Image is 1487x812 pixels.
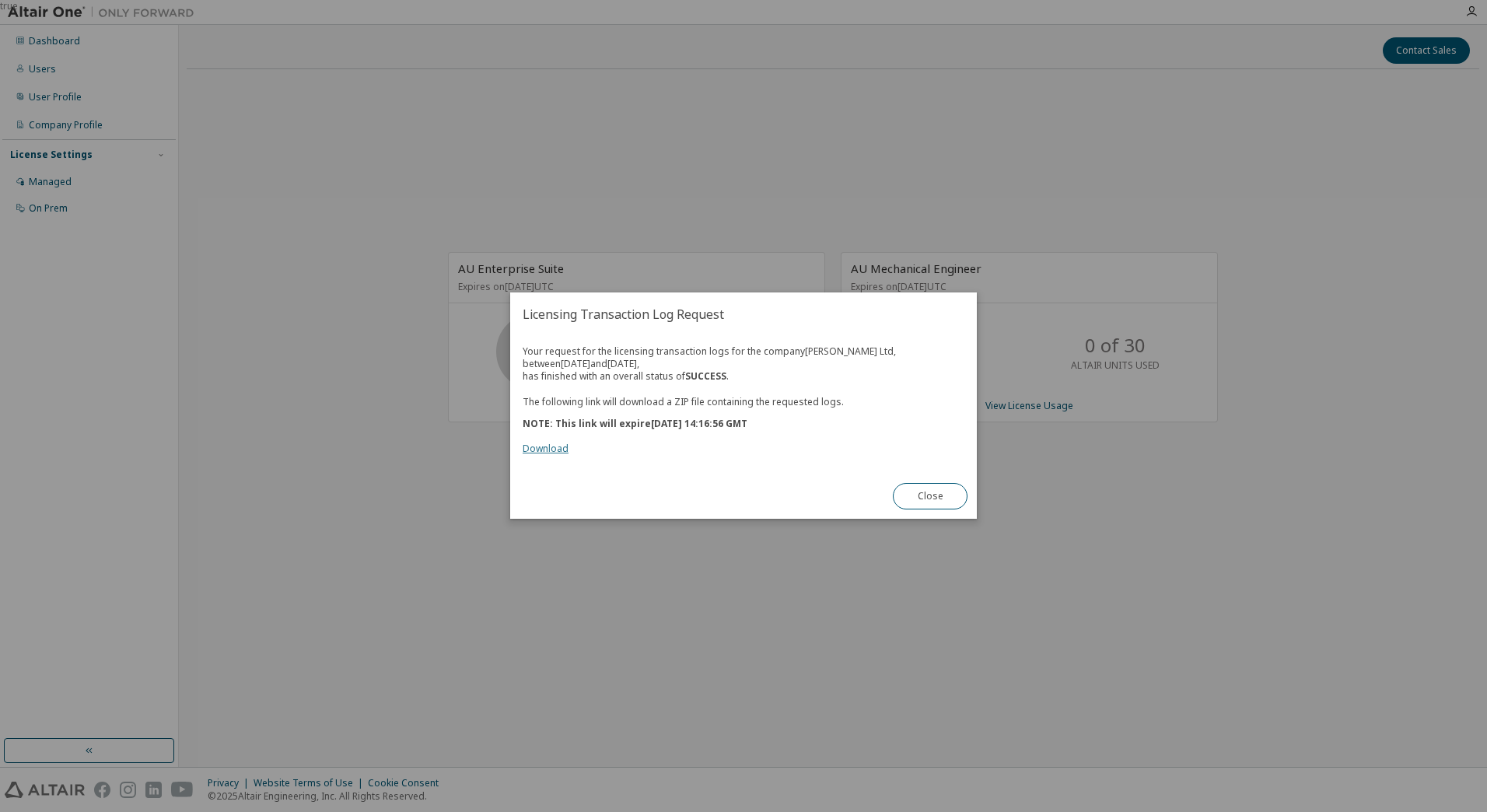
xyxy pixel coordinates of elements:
p: The following link will download a ZIP file containing the requested logs. [523,395,964,408]
h2: Licensing Transaction Log Request [510,292,977,336]
b: NOTE: This link will expire [DATE] 14:16:56 GMT [523,418,747,431]
a: Download [523,443,569,456]
div: Your request for the licensing transaction logs for the company [PERSON_NAME] Ltd , between [DATE... [523,345,964,455]
button: Close [893,484,967,510]
b: SUCCESS [685,369,726,383]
